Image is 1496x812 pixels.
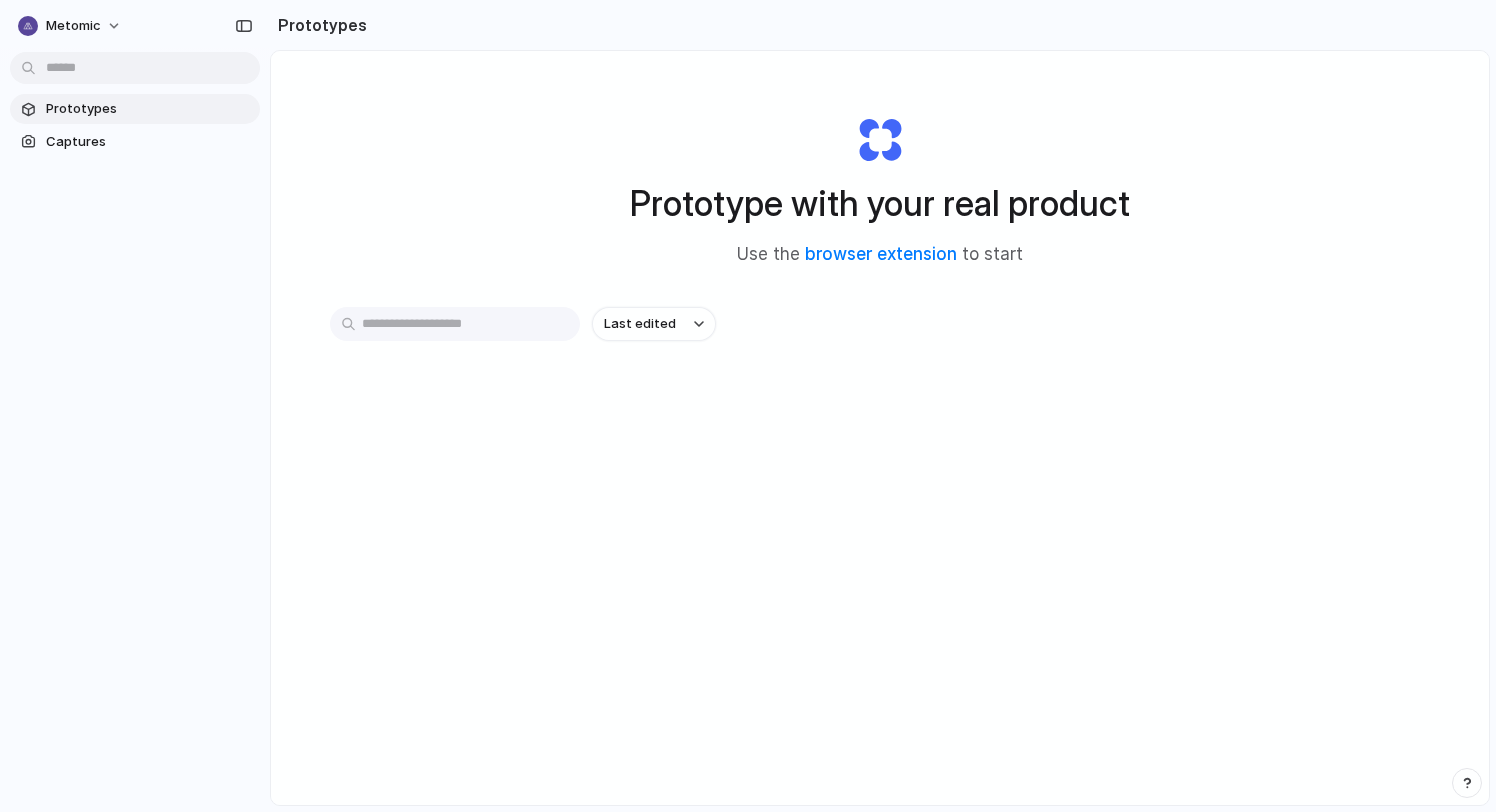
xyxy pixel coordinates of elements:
button: Metomic [10,10,132,42]
span: Last edited [604,314,676,334]
a: Captures [10,127,260,157]
a: browser extension [805,244,957,264]
button: Last edited [592,307,716,341]
a: Prototypes [10,94,260,124]
span: Metomic [46,16,101,36]
h1: Prototype with your real product [630,177,1130,230]
span: Prototypes [46,99,252,119]
span: Use the to start [737,242,1023,268]
span: Captures [46,132,252,152]
h2: Prototypes [270,13,367,37]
